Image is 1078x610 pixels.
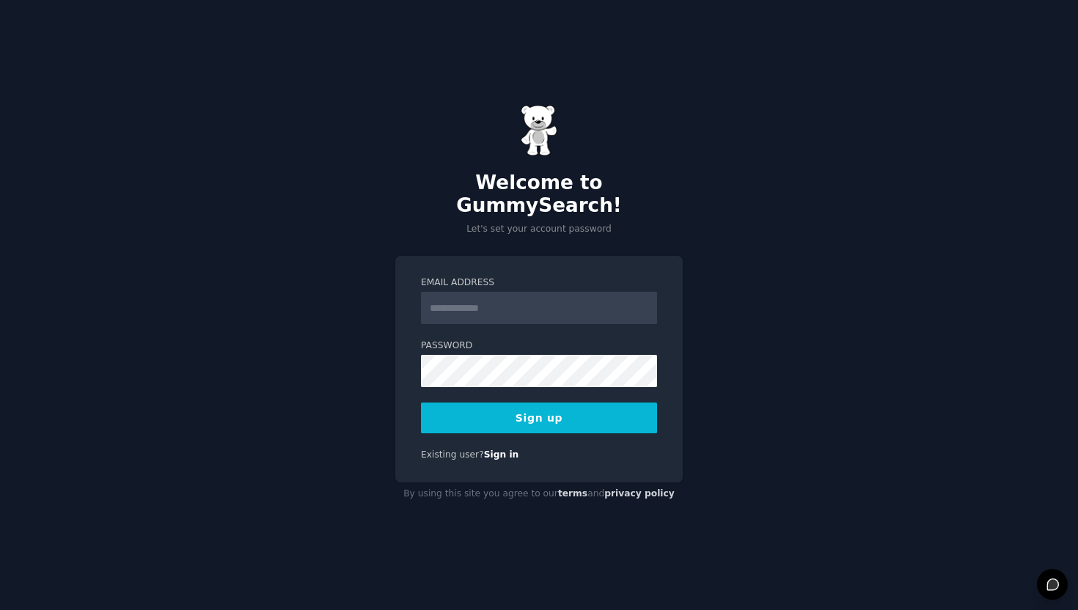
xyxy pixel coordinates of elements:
[421,403,657,433] button: Sign up
[484,449,519,460] a: Sign in
[421,449,484,460] span: Existing user?
[395,172,683,218] h2: Welcome to GummySearch!
[421,339,657,353] label: Password
[558,488,587,499] a: terms
[521,105,557,156] img: Gummy Bear
[421,276,657,290] label: Email Address
[604,488,675,499] a: privacy policy
[395,482,683,506] div: By using this site you agree to our and
[395,223,683,236] p: Let's set your account password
